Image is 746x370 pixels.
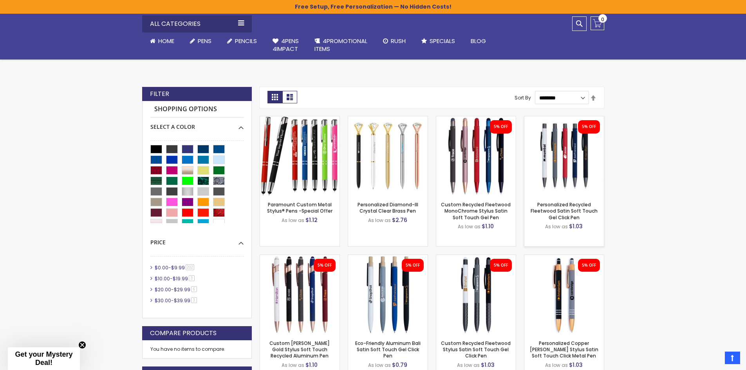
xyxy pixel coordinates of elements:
[150,90,169,98] strong: Filter
[494,124,508,130] div: 5% OFF
[531,201,598,220] a: Personalized Recycled Fleetwood Satin Soft Touch Gel Click Pen
[471,37,486,45] span: Blog
[8,347,80,370] div: Get your Mystery Deal!Close teaser
[436,255,516,334] img: Custom Recycled Fleetwood Stylus Satin Soft Touch Gel Click Pen
[436,116,516,196] img: Custom Recycled Fleetwood MonoChrome Stylus Satin Soft Touch Gel Pen
[191,286,197,292] span: 6
[314,37,367,53] span: 4PROMOTIONAL ITEMS
[392,361,407,369] span: $0.79
[173,275,188,282] span: $19.99
[150,101,244,118] strong: Shopping Options
[282,217,304,224] span: As low as
[441,340,511,359] a: Custom Recycled Fleetwood Stylus Satin Soft Touch Gel Click Pen
[260,116,340,123] a: Paramount Custom Metal Stylus® Pens -Special Offer
[348,255,428,334] img: Eco-Friendly Aluminum Bali Satin Soft Touch Gel Click Pen
[260,254,340,261] a: Custom Lexi Rose Gold Stylus Soft Touch Recycled Aluminum Pen
[524,255,604,334] img: Personalized Copper Penny Stylus Satin Soft Touch Click Metal Pen
[153,297,200,304] a: $30.00-$39.993
[524,254,604,261] a: Personalized Copper Penny Stylus Satin Soft Touch Click Metal Pen
[569,222,583,230] span: $1.03
[153,275,197,282] a: $10.00-$19.993
[582,124,596,130] div: 5% OFF
[524,116,604,123] a: Personalized Recycled Fleetwood Satin Soft Touch Gel Click Pen
[681,349,746,370] iframe: Google Customer Reviews
[457,362,480,368] span: As low as
[282,362,304,368] span: As low as
[78,341,86,349] button: Close teaser
[265,32,307,58] a: 4Pens4impact
[260,116,340,196] img: Paramount Custom Metal Stylus® Pens -Special Offer
[545,223,568,230] span: As low as
[582,263,596,268] div: 5% OFF
[318,263,332,268] div: 5% OFF
[155,297,171,304] span: $30.00
[171,264,185,271] span: $9.99
[267,201,332,214] a: Paramount Custom Metal Stylus® Pens -Special Offer
[142,340,252,359] div: You have no items to compare.
[391,37,406,45] span: Rush
[436,116,516,123] a: Custom Recycled Fleetwood MonoChrome Stylus Satin Soft Touch Gel Pen
[458,223,480,230] span: As low as
[153,286,200,293] a: $20.00-$29.996
[273,37,299,53] span: 4Pens 4impact
[392,216,407,224] span: $2.76
[524,116,604,196] img: Personalized Recycled Fleetwood Satin Soft Touch Gel Click Pen
[601,16,604,23] span: 0
[463,32,494,50] a: Blog
[15,350,72,366] span: Get your Mystery Deal!
[515,94,531,101] label: Sort By
[174,297,190,304] span: $39.99
[436,254,516,261] a: Custom Recycled Fleetwood Stylus Satin Soft Touch Gel Click Pen
[219,32,265,50] a: Pencils
[530,340,598,359] a: Personalized Copper [PERSON_NAME] Stylus Satin Soft Touch Click Metal Pen
[269,340,330,359] a: Custom [PERSON_NAME] Gold Stylus Soft Touch Recycled Aluminum Pen
[260,255,340,334] img: Custom Lexi Rose Gold Stylus Soft Touch Recycled Aluminum Pen
[307,32,375,58] a: 4PROMOTIONALITEMS
[348,254,428,261] a: Eco-Friendly Aluminum Bali Satin Soft Touch Gel Click Pen
[153,264,197,271] a: $0.00-$9.99202
[198,37,211,45] span: Pens
[174,286,190,293] span: $29.99
[305,216,318,224] span: $1.12
[375,32,414,50] a: Rush
[414,32,463,50] a: Specials
[441,201,511,220] a: Custom Recycled Fleetwood MonoChrome Stylus Satin Soft Touch Gel Pen
[482,222,494,230] span: $1.10
[591,16,604,30] a: 0
[368,362,391,368] span: As low as
[155,264,168,271] span: $0.00
[150,117,244,131] div: Select A Color
[189,275,195,281] span: 3
[150,233,244,246] div: Price
[355,340,421,359] a: Eco-Friendly Aluminum Bali Satin Soft Touch Gel Click Pen
[150,329,217,338] strong: Compare Products
[305,361,318,369] span: $1.10
[186,264,195,270] span: 202
[569,361,583,369] span: $1.03
[348,116,428,123] a: Personalized Diamond-III Crystal Clear Brass Pen
[235,37,257,45] span: Pencils
[430,37,455,45] span: Specials
[406,263,420,268] div: 5% OFF
[267,91,282,103] strong: Grid
[358,201,418,214] a: Personalized Diamond-III Crystal Clear Brass Pen
[155,275,170,282] span: $10.00
[158,37,174,45] span: Home
[142,32,182,50] a: Home
[368,217,391,224] span: As low as
[481,361,495,369] span: $1.03
[348,116,428,196] img: Personalized Diamond-III Crystal Clear Brass Pen
[545,362,568,368] span: As low as
[155,286,171,293] span: $20.00
[191,297,197,303] span: 3
[494,263,508,268] div: 5% OFF
[142,15,252,32] div: All Categories
[182,32,219,50] a: Pens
